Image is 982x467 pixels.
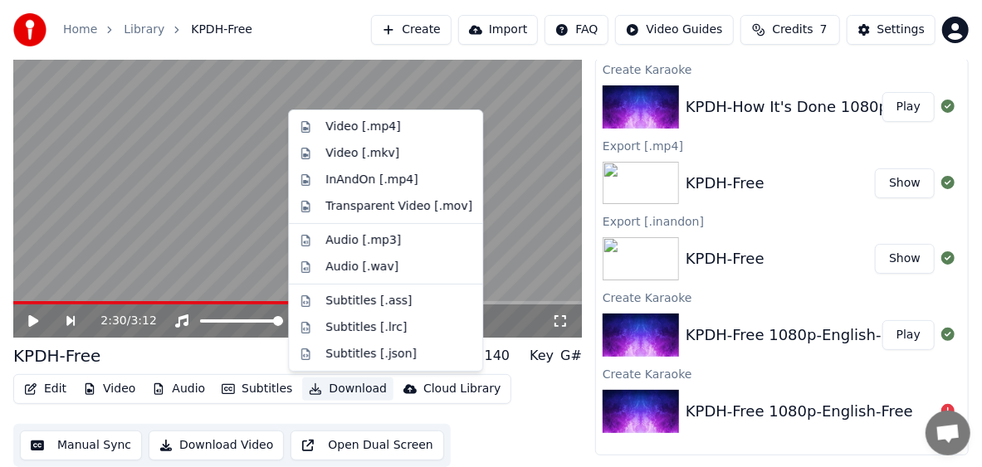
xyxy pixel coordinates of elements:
button: Download Video [149,431,284,460]
div: Subtitles [.json] [325,346,417,362]
button: Download [302,377,393,401]
button: Manual Sync [20,431,142,460]
span: Credits [772,22,813,38]
div: KPDH-Free [13,344,100,367]
div: 140 [485,346,511,366]
a: Home [63,22,97,38]
button: Video Guides [615,15,733,45]
div: Audio [.wav] [325,259,398,275]
button: Play [882,320,935,350]
button: Subtitles [215,377,299,401]
button: Edit [17,377,73,401]
div: Subtitles [.lrc] [325,319,407,336]
div: G# [560,346,582,366]
div: KPDH-Free [686,247,765,270]
span: KPDH-Free [191,22,252,38]
a: Open chat [926,411,970,455]
span: 3:12 [130,313,156,329]
button: FAQ [545,15,608,45]
nav: breadcrumb [63,22,252,38]
div: Video [.mkv] [325,145,399,162]
div: Settings [877,22,925,38]
div: Export [.inandon] [596,211,968,231]
button: Audio [145,377,212,401]
div: Subtitles [.ass] [325,293,412,309]
span: 7 [820,22,828,38]
button: Video [76,377,142,401]
div: Cloud Library [423,381,501,397]
span: 2:30 [100,313,126,329]
div: Create Karaoke [596,287,968,307]
button: Show [875,168,935,198]
div: Transparent Video [.mov] [325,198,472,215]
button: Play [882,92,935,122]
button: Open Dual Screen [291,431,444,460]
div: KPDH-Free 1080p-English-Free [686,400,913,423]
div: Video [.mp4] [325,119,400,135]
button: Credits7 [740,15,840,45]
div: Create Karaoke [596,363,968,383]
button: Create [371,15,452,45]
div: / [100,313,140,329]
a: Library [124,22,164,38]
div: KPDH-Free [686,172,765,195]
div: KPDH-How It's Done 1080p-English-HID [686,95,980,119]
button: Settings [847,15,936,45]
div: Export [.mp4] [596,135,968,155]
div: Create Karaoke [596,59,968,79]
div: InAndOn [.mp4] [325,172,418,188]
div: KPDH-Free 1080p-English-Free [686,323,913,347]
img: youka [13,13,46,46]
div: Audio [.mp3] [325,232,401,249]
button: Show [875,244,935,274]
button: Import [458,15,538,45]
div: Key [530,346,554,366]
